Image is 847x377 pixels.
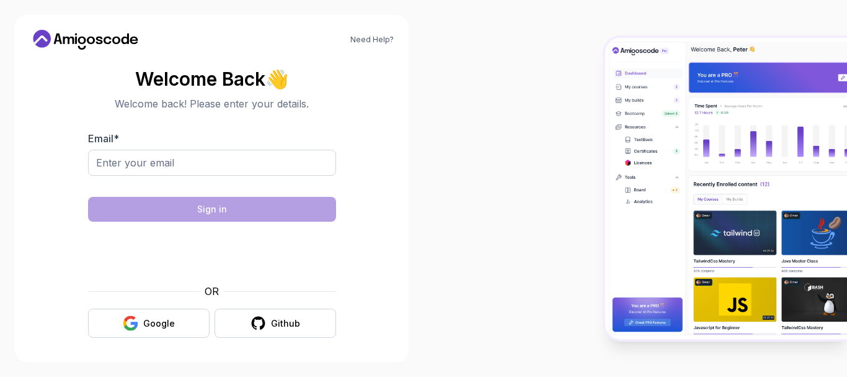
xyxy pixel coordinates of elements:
button: Sign in [88,197,336,222]
a: Need Help? [350,35,394,45]
h2: Welcome Back [88,69,336,89]
div: Github [271,317,300,330]
a: Home link [30,30,141,50]
button: Github [215,309,336,338]
input: Enter your email [88,150,336,176]
div: Google [143,317,175,330]
iframe: Widget containing checkbox for hCaptcha security challenge [118,229,306,276]
div: Sign in [197,203,227,216]
p: Welcome back! Please enter your details. [88,96,336,111]
p: OR [205,284,219,299]
span: 👋 [264,65,293,93]
img: Amigoscode Dashboard [605,38,847,340]
label: Email * [88,132,119,145]
button: Google [88,309,210,338]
